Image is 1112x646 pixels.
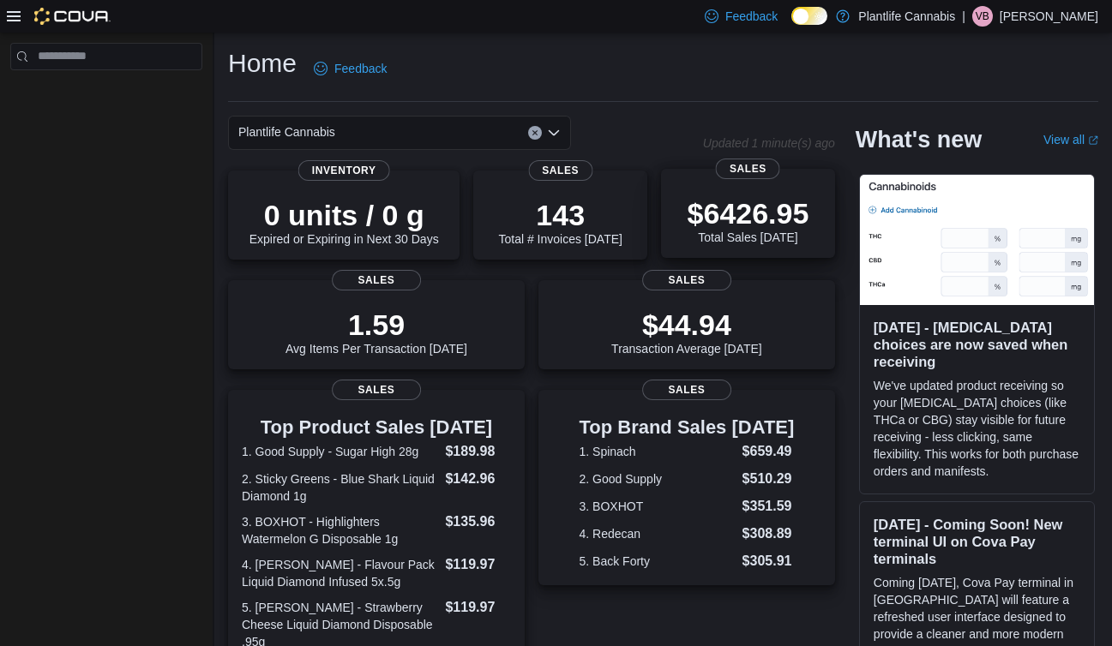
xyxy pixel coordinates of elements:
button: Open list of options [547,126,561,140]
dd: $305.91 [742,551,795,571]
input: Dark Mode [791,7,827,25]
span: Sales [716,159,780,179]
h3: [DATE] - [MEDICAL_DATA] choices are now saved when receiving [874,319,1080,370]
p: 0 units / 0 g [249,198,439,232]
div: Total # Invoices [DATE] [498,198,622,246]
dd: $189.98 [445,441,510,462]
dd: $135.96 [445,511,510,532]
div: Expired or Expiring in Next 30 Days [249,198,439,246]
nav: Complex example [10,74,202,115]
span: Sales [332,270,421,290]
dd: $510.29 [742,469,795,489]
dt: 3. BOXHOT [580,498,736,515]
span: Sales [528,160,592,181]
span: Dark Mode [791,25,792,26]
dd: $351.59 [742,496,795,517]
span: Inventory [298,160,390,181]
p: 143 [498,198,622,232]
dt: 5. Back Forty [580,553,736,570]
h2: What's new [856,126,982,153]
dt: 3. BOXHOT - Highlighters Watermelon G Disposable 1g [242,513,438,547]
a: View allExternal link [1043,133,1098,147]
div: Total Sales [DATE] [688,196,809,244]
span: Feedback [725,8,778,25]
p: We've updated product receiving so your [MEDICAL_DATA] choices (like THCa or CBG) stay visible fo... [874,377,1080,480]
dd: $119.97 [445,597,510,618]
p: [PERSON_NAME] [1000,6,1098,27]
p: $6426.95 [688,196,809,230]
dd: $142.96 [445,469,510,489]
p: Updated 1 minute(s) ago [703,136,835,150]
button: Clear input [528,126,542,140]
dd: $308.89 [742,523,795,544]
dt: 2. Good Supply [580,470,736,487]
span: Sales [332,380,421,400]
h3: Top Product Sales [DATE] [242,417,511,438]
dt: 2. Sticky Greens - Blue Shark Liquid Diamond 1g [242,470,438,505]
h1: Home [228,46,297,81]
p: Plantlife Cannabis [858,6,955,27]
p: | [962,6,965,27]
dt: 4. [PERSON_NAME] - Flavour Pack Liquid Diamond Infused 5x.5g [242,556,438,590]
p: 1.59 [286,308,467,342]
img: Cova [34,8,111,25]
a: Feedback [307,51,394,86]
span: Feedback [334,60,387,77]
div: Avg Items Per Transaction [DATE] [286,308,467,356]
p: $44.94 [611,308,762,342]
span: VB [976,6,989,27]
span: Sales [642,270,731,290]
svg: External link [1088,135,1098,146]
span: Plantlife Cannabis [238,122,335,142]
dt: 1. Spinach [580,443,736,460]
div: Victoria Brown [972,6,993,27]
span: Sales [642,380,731,400]
dt: 4. Redecan [580,525,736,542]
h3: [DATE] - Coming Soon! New terminal UI on Cova Pay terminals [874,516,1080,567]
h3: Top Brand Sales [DATE] [580,417,795,438]
dt: 1. Good Supply - Sugar High 28g [242,443,438,460]
dd: $659.49 [742,441,795,462]
div: Transaction Average [DATE] [611,308,762,356]
dd: $119.97 [445,554,510,575]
